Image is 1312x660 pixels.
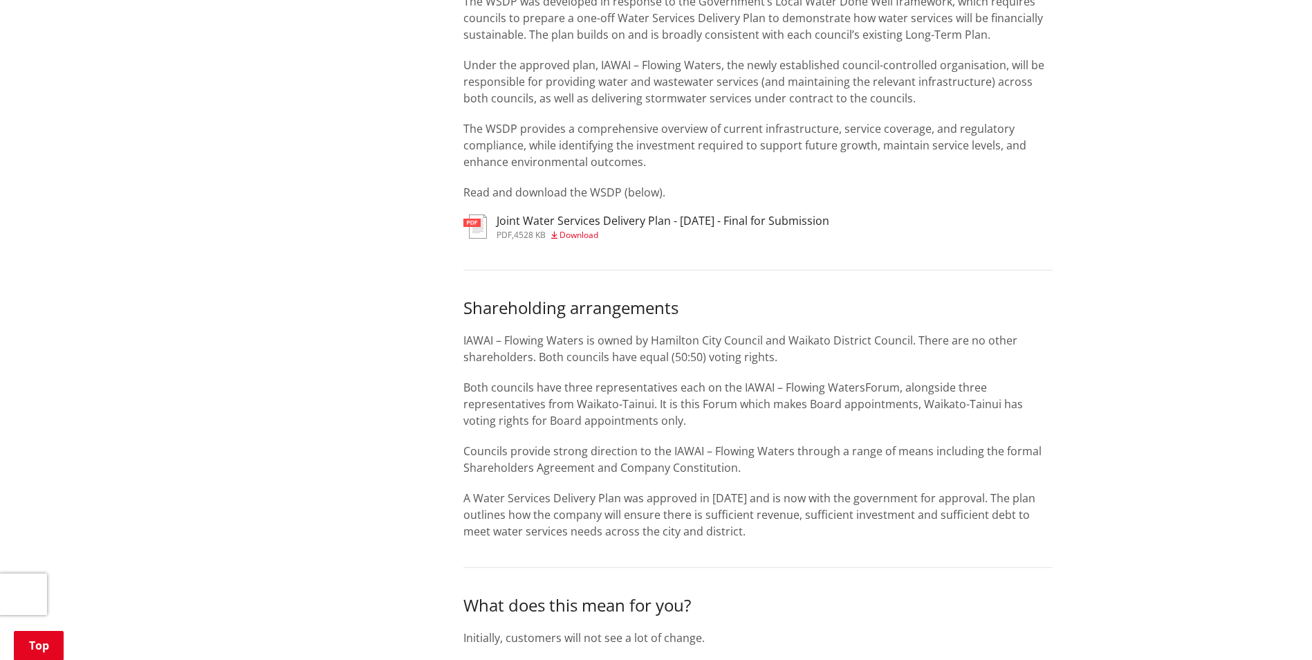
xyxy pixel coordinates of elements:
p: Councils provide strong direction to the IAWAI – Flowing Waters through a range of means includin... [463,443,1053,476]
span: Download [560,229,598,241]
h3: Shareholding arrangements [463,298,1053,318]
p: A Water Services Delivery Plan was approved in [DATE] and is now with the government for approval... [463,490,1053,540]
span: Forum, alongside three representatives from Waikato-Tainui. It is this Forum which makes Board ap... [463,380,1023,428]
p: Initially, customers will not see a lot of change. [463,630,1053,646]
a: Joint Water Services Delivery Plan - [DATE] - Final for Submission pdf,4528 KB Download [463,214,829,239]
a: Top [14,631,64,660]
p: Read and download the WSDP (below). [463,184,1053,201]
iframe: Messenger Launcher [1248,602,1298,652]
span: 4528 KB [514,229,546,241]
h3: Joint Water Services Delivery Plan - [DATE] - Final for Submission [497,214,829,228]
h3: What does this mean for you? [463,596,1053,616]
p: Under the approved plan, IAWAI – Flowing Waters, the newly established council-controlled organis... [463,57,1053,107]
div: , [497,231,829,239]
p: IAWAI – Flowing Waters is owned by Hamilton City Council and Waikato District Council. There are ... [463,332,1053,365]
span: pdf [497,229,512,241]
p: The WSDP provides a comprehensive overview of current infrastructure, service coverage, and regul... [463,120,1053,170]
p: Both councils have three representatives each on the IAWAI – Flowing Waters [463,379,1053,429]
img: document-pdf.svg [463,214,487,239]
